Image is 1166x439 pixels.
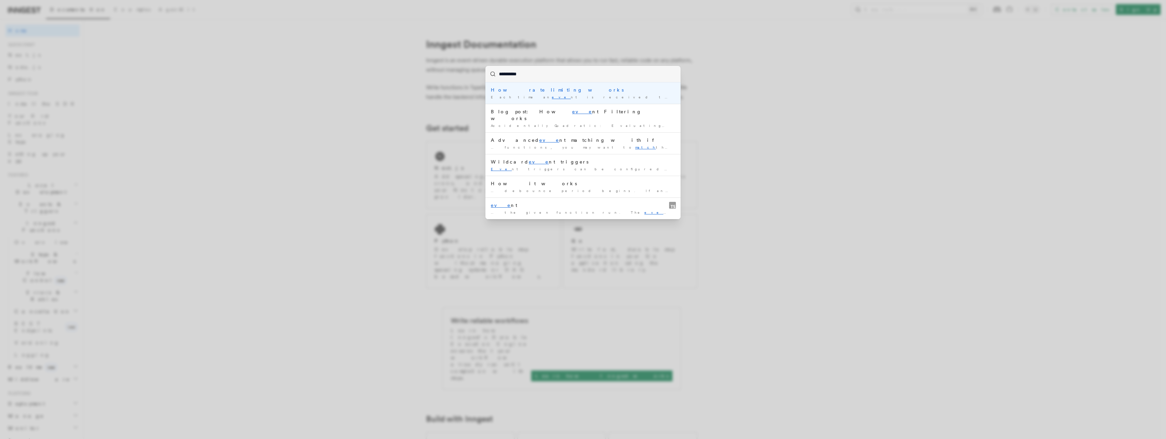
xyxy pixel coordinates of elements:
[539,137,559,143] mark: eve
[491,210,675,215] div: … the given function run. The nt payload object will …
[491,123,675,128] div: Accidentally Quadratic: Evaluating trillions of nt in real-time
[491,87,675,93] div: How rate limiting works
[552,95,571,99] mark: eve
[491,203,511,208] mark: eve
[491,108,675,122] div: Blog post: How nt Filtering works
[529,159,549,165] mark: eve
[635,145,656,149] mark: match
[572,109,592,114] mark: eve
[644,210,671,214] mark: eve
[491,137,675,144] div: Advanced nt matching with if
[491,167,512,171] mark: Eve
[491,145,675,150] div: … functions, you may want to the nt payload against …
[491,180,675,187] div: How it works
[491,158,675,165] div: Wildcard nt triggers
[491,202,675,209] div: nt
[491,95,675,100] div: Each time an nt is received that your function …
[491,167,675,172] div: nt triggers can be configured using wildcards to multiple …
[491,188,675,193] div: … debounce period begins. If another nt is received that …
